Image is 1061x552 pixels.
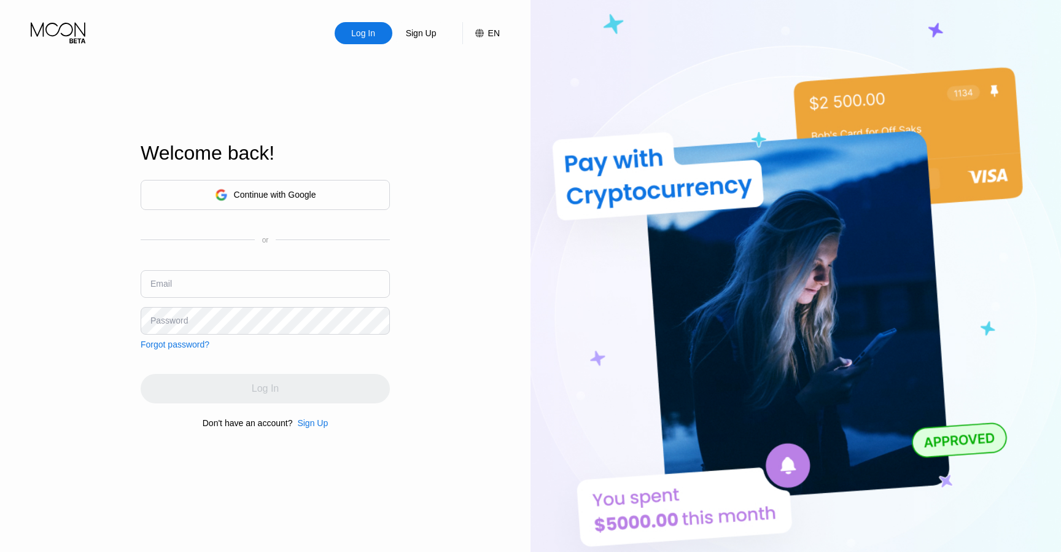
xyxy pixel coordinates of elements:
div: Sign Up [292,418,328,428]
div: EN [488,28,500,38]
div: Don't have an account? [203,418,293,428]
div: Continue with Google [141,180,390,210]
div: Forgot password? [141,340,209,349]
div: Log In [350,27,376,39]
div: Log In [335,22,392,44]
div: Password [150,316,188,325]
div: Continue with Google [234,190,316,200]
div: Welcome back! [141,142,390,165]
div: or [262,236,269,244]
div: EN [462,22,500,44]
div: Email [150,279,172,289]
div: Sign Up [392,22,450,44]
div: Sign Up [297,418,328,428]
div: Sign Up [405,27,438,39]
